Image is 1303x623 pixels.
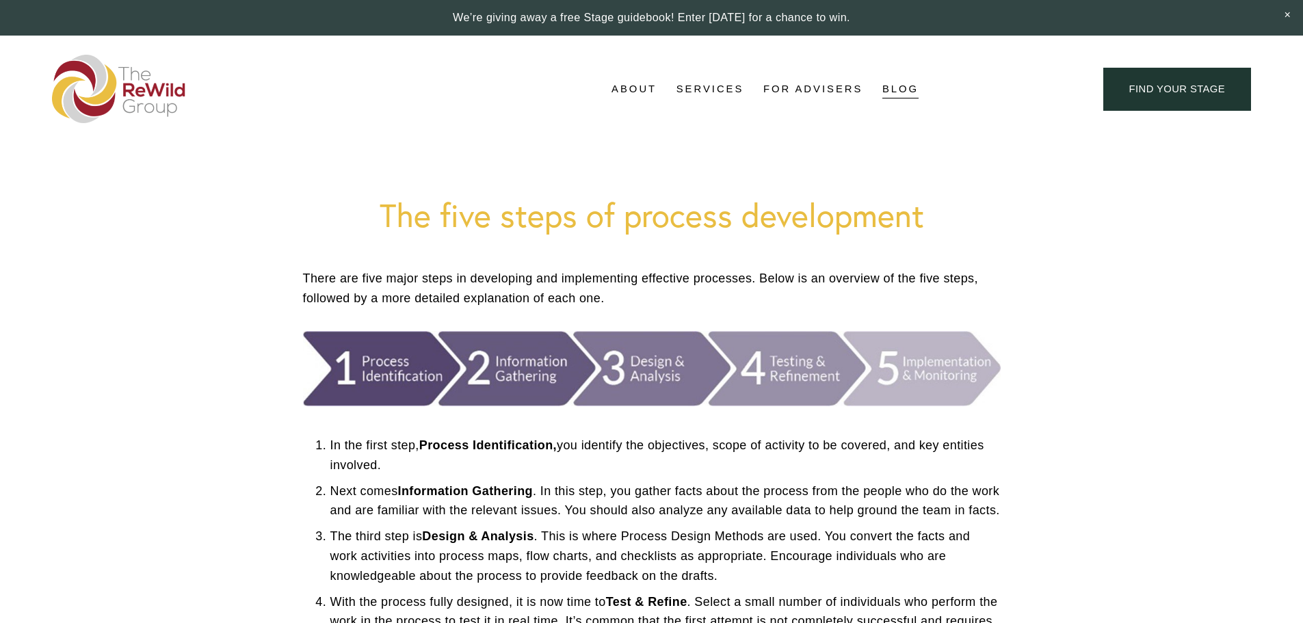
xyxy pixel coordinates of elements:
p: There are five major steps in developing and implementing effective processes. Below is an overvi... [303,269,1001,308]
a: find your stage [1103,68,1251,111]
span: Services [676,80,744,98]
a: Blog [882,79,919,100]
p: The third step is . This is where Process Design Methods are used. You convert the facts and work... [330,527,1001,585]
h1: The five steps of process development [303,196,1001,235]
span: About [611,80,657,98]
a: folder dropdown [676,79,744,100]
strong: Information Gathering [398,484,533,498]
img: The ReWild Group [52,55,186,123]
a: For Advisers [763,79,863,100]
strong: Test & Refine [606,595,687,609]
strong: Design & Analysis [422,529,534,543]
strong: Process Identification, [419,438,557,452]
a: folder dropdown [611,79,657,100]
p: Next comes . In this step, you gather facts about the process from the people who do the work and... [330,481,1001,521]
p: In the first step, you identify the objectives, scope of activity to be covered, and key entities... [330,436,1001,475]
